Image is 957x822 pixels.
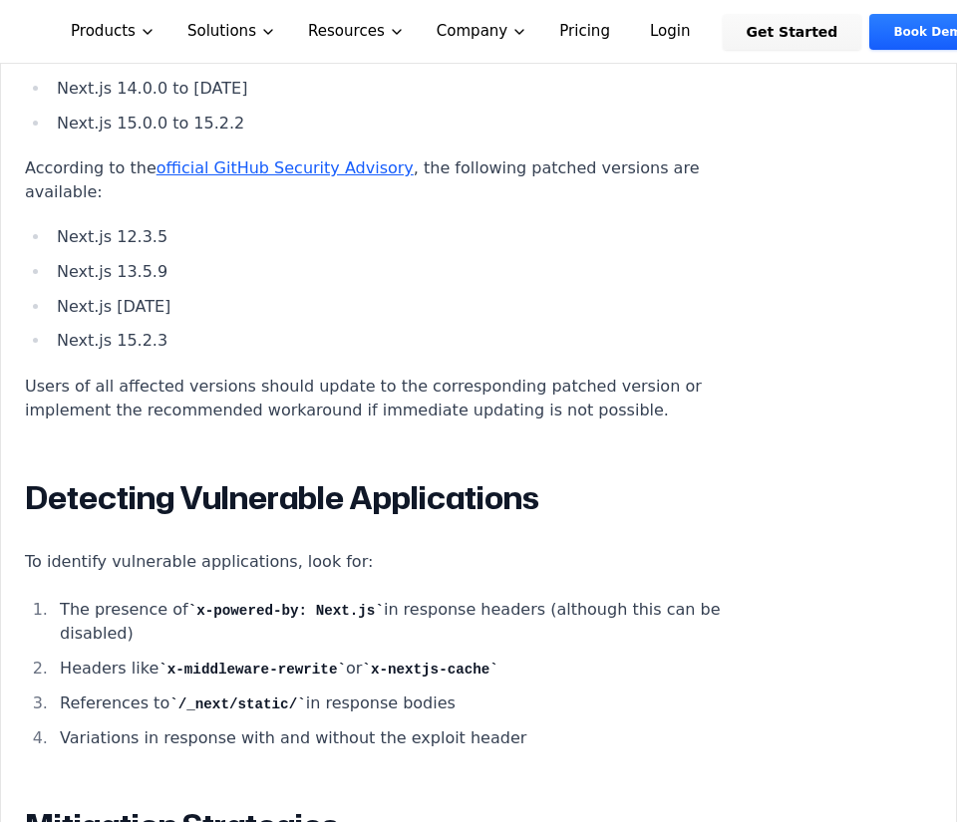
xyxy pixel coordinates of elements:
code: x-nextjs-cache [362,662,498,678]
li: Headers like or [53,657,767,681]
p: Users of all affected versions should update to the corresponding patched version or implement th... [25,375,767,422]
a: official GitHub Security Advisory [157,158,414,177]
li: References to in response bodies [53,691,767,715]
p: To identify vulnerable applications, look for: [25,550,767,574]
li: Next.js 12.3.5 [50,225,768,249]
li: Next.js 13.5.9 [50,260,768,284]
li: Next.js 15.2.3 [50,329,768,353]
h2: Detecting Vulnerable Applications [25,478,767,518]
code: /_next/static/ [169,696,306,712]
p: According to the , the following patched versions are available: [25,156,767,204]
li: The presence of in response headers (although this can be disabled) [53,598,767,646]
code: x-middleware-rewrite [159,662,346,678]
a: Get Started [723,14,862,50]
li: Variations in response with and without the exploit header [53,726,767,750]
a: Login [626,14,715,50]
code: x-powered-by: Next.js [188,603,384,619]
li: Next.js [DATE] [50,295,768,319]
li: Next.js 14.0.0 to [DATE] [50,77,768,101]
li: Next.js 15.0.0 to 15.2.2 [50,112,768,136]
